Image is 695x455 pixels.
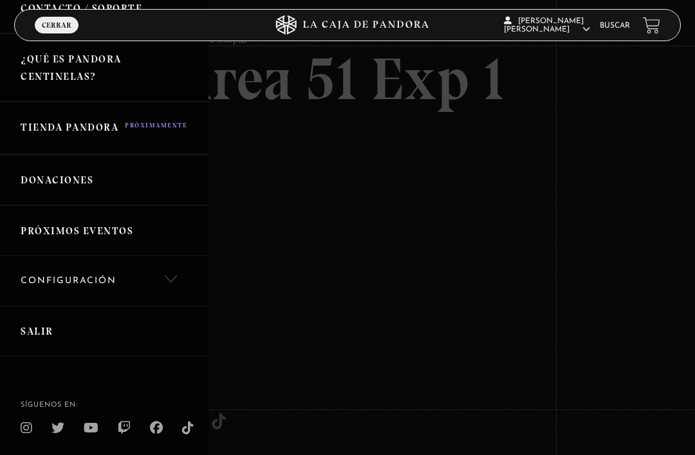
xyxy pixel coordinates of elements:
span: Menu [46,32,68,41]
a: View your shopping cart [643,17,660,34]
h4: SÍguenos en: [21,402,187,409]
span: [PERSON_NAME] [PERSON_NAME] [504,17,590,33]
a: Buscar [600,22,630,30]
span: Cerrar [42,21,71,29]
